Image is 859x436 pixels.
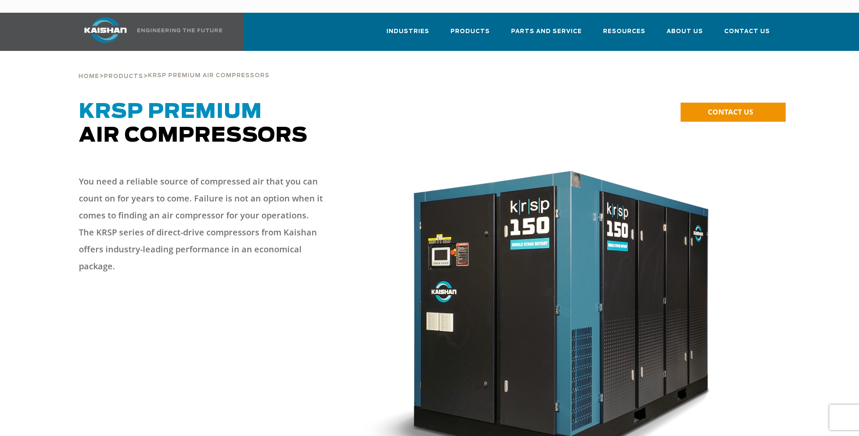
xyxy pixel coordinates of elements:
div: > > [78,51,270,83]
a: Kaishan USA [74,13,224,51]
span: KRSP Premium [79,102,262,122]
a: Products [104,72,143,80]
a: Products [450,20,490,49]
a: About Us [667,20,703,49]
span: Air Compressors [79,102,308,146]
span: Industries [386,27,429,36]
span: Products [104,74,143,79]
a: Home [78,72,99,80]
span: Contact Us [724,27,770,36]
img: Engineering the future [137,28,222,32]
span: CONTACT US [708,107,753,117]
a: Resources [603,20,645,49]
p: You need a reliable source of compressed air that you can count on for years to come. Failure is ... [79,173,325,275]
span: krsp premium air compressors [148,73,270,78]
a: CONTACT US [681,103,786,122]
span: About Us [667,27,703,36]
a: Parts and Service [511,20,582,49]
span: Resources [603,27,645,36]
span: Home [78,74,99,79]
span: Products [450,27,490,36]
a: Contact Us [724,20,770,49]
span: Parts and Service [511,27,582,36]
img: kaishan logo [74,17,137,43]
a: Industries [386,20,429,49]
